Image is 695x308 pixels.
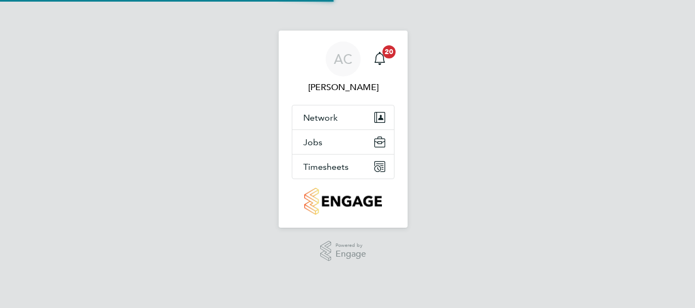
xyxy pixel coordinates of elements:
a: 20 [369,42,391,76]
span: Network [303,112,338,123]
button: Timesheets [292,155,394,179]
span: Powered by [335,241,366,250]
a: Go to home page [292,188,394,215]
span: AC [334,52,352,66]
button: Network [292,105,394,129]
span: Timesheets [303,162,349,172]
span: 20 [382,45,396,58]
a: Powered byEngage [320,241,367,262]
a: AC[PERSON_NAME] [292,42,394,94]
span: Jobs [303,137,322,147]
img: countryside-properties-logo-retina.png [304,188,381,215]
span: Engage [335,250,366,259]
nav: Main navigation [279,31,408,228]
button: Jobs [292,130,394,154]
span: Alex Carroll [292,81,394,94]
